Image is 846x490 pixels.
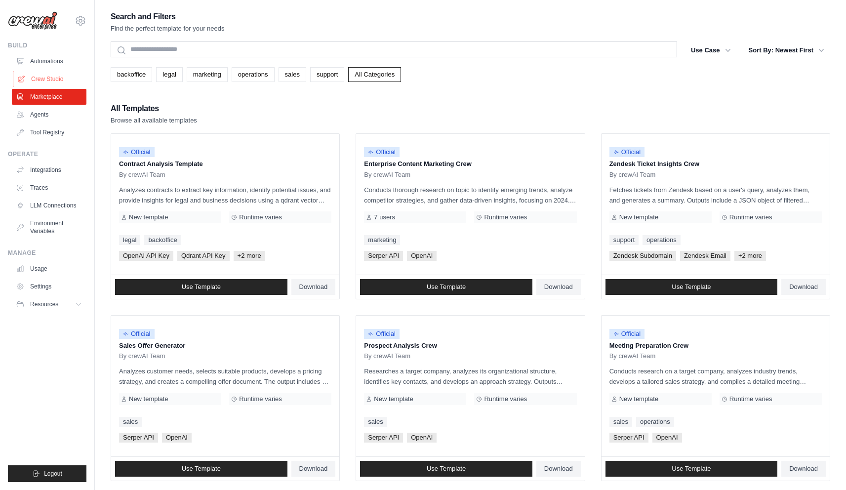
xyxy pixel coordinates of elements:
[119,433,158,443] span: Serper API
[12,215,86,239] a: Environment Variables
[119,366,331,387] p: Analyzes customer needs, selects suitable products, develops a pricing strategy, and creates a co...
[619,395,658,403] span: New template
[12,198,86,213] a: LLM Connections
[605,279,778,295] a: Use Template
[360,279,532,295] a: Use Template
[12,53,86,69] a: Automations
[536,279,581,295] a: Download
[310,67,344,82] a: support
[427,283,466,291] span: Use Template
[129,213,168,221] span: New template
[182,465,221,473] span: Use Template
[111,116,197,125] p: Browse all available templates
[291,461,336,477] a: Download
[177,251,230,261] span: Qdrant API Key
[8,465,86,482] button: Logout
[119,185,331,205] p: Analyzes contracts to extract key information, identify potential issues, and provide insights fo...
[609,147,645,157] span: Official
[407,433,437,443] span: OpenAI
[536,461,581,477] a: Download
[119,251,173,261] span: OpenAI API Key
[605,461,778,477] a: Use Template
[12,296,86,312] button: Resources
[12,124,86,140] a: Tool Registry
[364,235,400,245] a: marketing
[643,235,681,245] a: operations
[115,461,287,477] a: Use Template
[544,465,573,473] span: Download
[680,251,730,261] span: Zendesk Email
[609,171,656,179] span: By crewAI Team
[734,251,766,261] span: +2 more
[12,279,86,294] a: Settings
[299,465,328,473] span: Download
[111,67,152,82] a: backoffice
[729,395,772,403] span: Runtime varies
[636,417,674,427] a: operations
[156,67,182,82] a: legal
[119,329,155,339] span: Official
[364,185,576,205] p: Conducts thorough research on topic to identify emerging trends, analyze competitor strategies, a...
[407,251,437,261] span: OpenAI
[279,67,306,82] a: sales
[239,213,282,221] span: Runtime varies
[111,24,225,34] p: Find the perfect template for your needs
[12,162,86,178] a: Integrations
[619,213,658,221] span: New template
[299,283,328,291] span: Download
[13,71,87,87] a: Crew Studio
[232,67,275,82] a: operations
[234,251,265,261] span: +2 more
[484,395,527,403] span: Runtime varies
[364,171,410,179] span: By crewAI Team
[364,341,576,351] p: Prospect Analysis Crew
[743,41,830,59] button: Sort By: Newest First
[182,283,221,291] span: Use Template
[119,147,155,157] span: Official
[12,180,86,196] a: Traces
[609,352,656,360] span: By crewAI Team
[364,433,403,443] span: Serper API
[8,249,86,257] div: Manage
[609,433,648,443] span: Serper API
[8,11,57,30] img: Logo
[781,461,826,477] a: Download
[609,159,822,169] p: Zendesk Ticket Insights Crew
[360,461,532,477] a: Use Template
[609,417,632,427] a: sales
[44,470,62,478] span: Logout
[364,147,400,157] span: Official
[609,341,822,351] p: Meeting Preparation Crew
[685,41,737,59] button: Use Case
[781,279,826,295] a: Download
[609,235,639,245] a: support
[8,41,86,49] div: Build
[119,171,165,179] span: By crewAI Team
[729,213,772,221] span: Runtime varies
[119,159,331,169] p: Contract Analysis Template
[187,67,228,82] a: marketing
[291,279,336,295] a: Download
[374,213,395,221] span: 7 users
[609,329,645,339] span: Official
[364,329,400,339] span: Official
[427,465,466,473] span: Use Template
[162,433,192,443] span: OpenAI
[364,417,387,427] a: sales
[144,235,181,245] a: backoffice
[111,102,197,116] h2: All Templates
[609,251,676,261] span: Zendesk Subdomain
[652,433,682,443] span: OpenAI
[115,279,287,295] a: Use Template
[364,159,576,169] p: Enterprise Content Marketing Crew
[12,261,86,277] a: Usage
[129,395,168,403] span: New template
[364,251,403,261] span: Serper API
[609,185,822,205] p: Fetches tickets from Zendesk based on a user's query, analyzes them, and generates a summary. Out...
[544,283,573,291] span: Download
[119,352,165,360] span: By crewAI Team
[119,235,140,245] a: legal
[12,89,86,105] a: Marketplace
[8,150,86,158] div: Operate
[119,417,142,427] a: sales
